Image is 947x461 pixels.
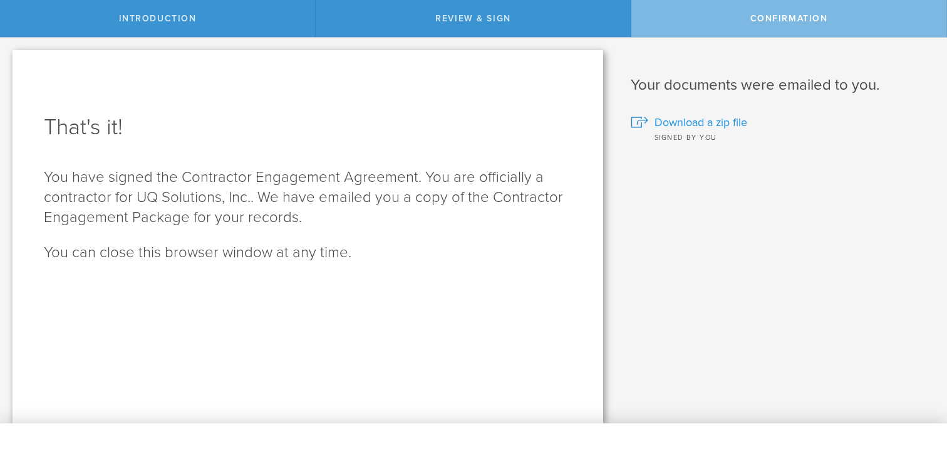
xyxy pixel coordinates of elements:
p: You have signed the Contractor Engagement Agreement. You are officially a contractor for UQ Solut... [44,167,572,228]
span: Confirmation [750,13,828,24]
p: You can close this browser window at any time. [44,243,572,263]
h1: That's it! [44,112,572,142]
iframe: Chat Widget [884,363,947,423]
h1: Your documents were emailed to you. [631,75,928,95]
span: Download a zip file [655,114,747,130]
span: Introduction [119,13,197,24]
div: Signed by you [631,130,928,143]
span: Review & sign [435,13,511,24]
